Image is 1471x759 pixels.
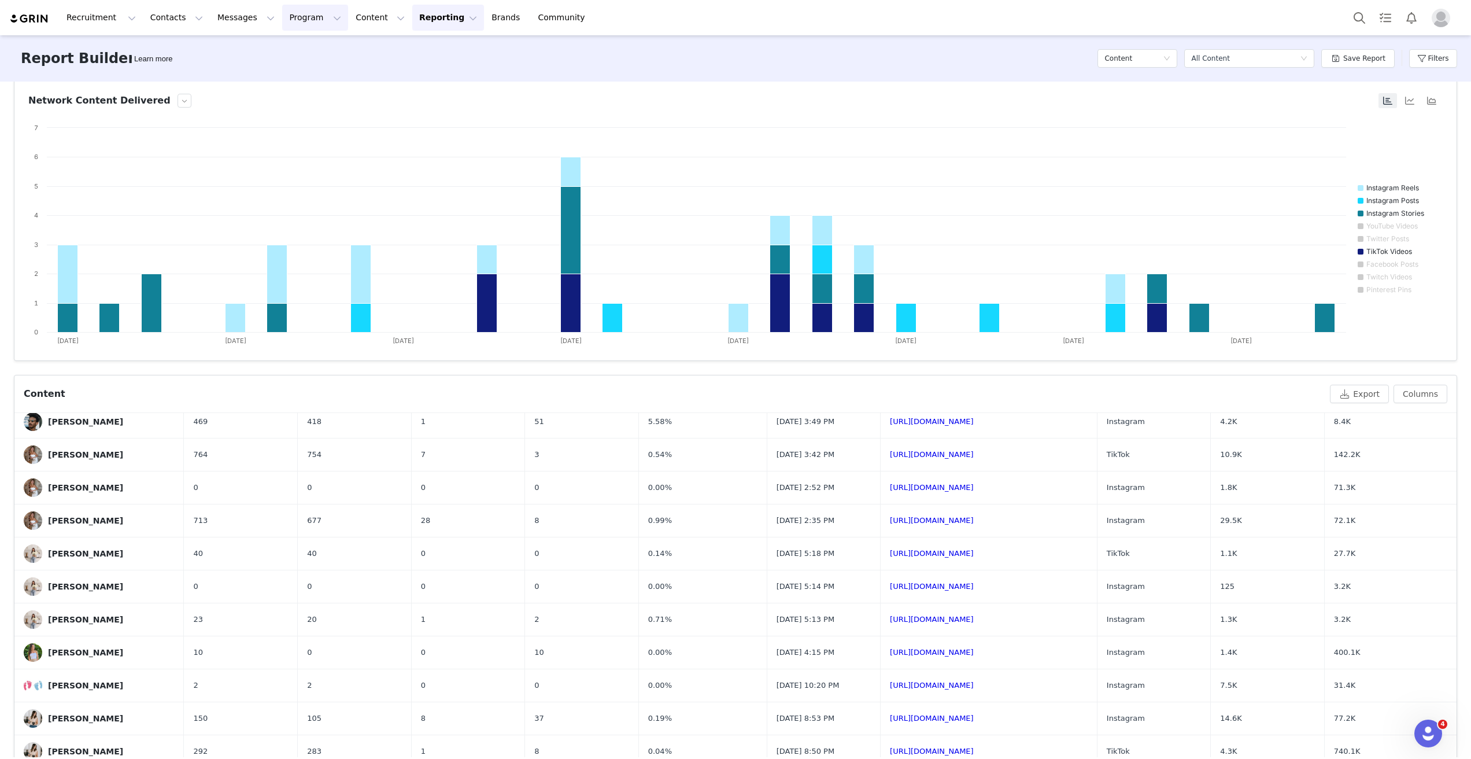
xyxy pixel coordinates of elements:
[1063,337,1084,345] text: [DATE]
[48,549,123,558] div: [PERSON_NAME]
[1334,581,1351,592] span: 3.2K
[48,648,123,657] div: [PERSON_NAME]
[1366,222,1418,230] text: YouTube Videos
[1220,647,1237,658] span: 1.4K
[193,614,203,625] span: 23
[1334,680,1355,691] span: 31.4K
[1330,385,1389,403] button: Export
[1220,515,1241,526] span: 29.5K
[24,610,175,629] a: [PERSON_NAME]
[1107,746,1130,757] span: TikTok
[1334,713,1355,724] span: 77.2K
[421,482,426,493] span: 0
[1366,247,1412,256] text: TikTok Videos
[1366,183,1419,192] text: Instagram Reels
[1107,482,1145,493] span: Instagram
[1414,720,1442,747] iframe: Intercom live chat
[534,713,544,724] span: 37
[24,544,175,563] a: [PERSON_NAME]
[421,614,426,625] span: 1
[48,747,123,756] div: [PERSON_NAME]
[648,614,672,625] span: 0.71%
[210,5,282,31] button: Messages
[24,412,42,431] img: 405d1ed1-408f-4937-9eca-f8794df6640b--s.jpg
[1300,55,1307,63] i: icon: down
[21,48,135,69] h3: Report Builder
[560,337,582,345] text: [DATE]
[24,643,42,662] img: 6ddfa90c-ef9f-4a57-b89a-5a8e24dadfee--s.jpg
[193,746,208,757] span: 292
[24,676,42,695] img: 387934f6-0c90-4653-a673-7d021953e88c.jpg
[1334,515,1355,526] span: 72.1K
[890,714,974,723] a: [URL][DOMAIN_NAME]
[421,416,426,428] span: 1
[1366,234,1409,243] text: Twitter Posts
[34,299,38,307] text: 1
[1220,581,1235,592] span: 125
[48,516,123,525] div: [PERSON_NAME]
[307,713,321,724] span: 105
[890,648,974,657] a: [URL][DOMAIN_NAME]
[421,680,426,691] span: 0
[648,449,672,460] span: 0.54%
[1107,581,1145,592] span: Instagram
[24,445,42,464] img: 7779ad07-9477-4ab9-917c-68084d9002df.jpg
[34,270,38,278] text: 2
[1334,548,1355,559] span: 27.7K
[534,614,539,625] span: 2
[777,515,834,526] span: [DATE] 2:35 PM
[48,615,123,624] div: [PERSON_NAME]
[48,582,123,591] div: [PERSON_NAME]
[48,417,123,426] div: [PERSON_NAME]
[1366,196,1419,205] text: Instagram Posts
[48,681,123,690] div: [PERSON_NAME]
[421,581,426,592] span: 0
[1220,449,1241,460] span: 10.9K
[1334,614,1351,625] span: 3.2K
[1220,416,1237,428] span: 4.2K
[1321,49,1395,68] button: Save Report
[1334,416,1351,428] span: 8.4K
[48,714,123,723] div: [PERSON_NAME]
[193,515,208,526] span: 713
[24,544,42,563] img: 3a643565-da43-47fa-8560-c987ad03c944.jpg
[1366,260,1418,268] text: Facebook Posts
[28,94,171,108] h3: Network Content Delivered
[534,416,544,428] span: 51
[534,515,539,526] span: 8
[1373,5,1398,31] a: Tasks
[193,680,198,691] span: 2
[648,746,672,757] span: 0.04%
[1230,337,1252,345] text: [DATE]
[307,482,312,493] span: 0
[24,387,65,401] div: Content
[1438,720,1447,729] span: 4
[890,747,974,756] a: [URL][DOMAIN_NAME]
[307,515,321,526] span: 677
[48,450,123,459] div: [PERSON_NAME]
[1163,55,1170,63] i: icon: down
[1220,713,1241,724] span: 14.6K
[421,449,426,460] span: 7
[9,13,50,24] img: grin logo
[57,337,79,345] text: [DATE]
[1425,9,1462,27] button: Profile
[777,680,840,691] span: [DATE] 10:20 PM
[1394,385,1447,403] button: Columns
[648,680,672,691] span: 0.00%
[1104,50,1132,67] h5: Content
[534,548,539,559] span: 0
[1334,746,1361,757] span: 740.1K
[648,515,672,526] span: 0.99%
[34,153,38,161] text: 6
[421,713,426,724] span: 8
[24,610,42,629] img: 3a643565-da43-47fa-8560-c987ad03c944.jpg
[777,647,834,658] span: [DATE] 4:15 PM
[24,577,175,596] a: [PERSON_NAME]
[34,182,38,190] text: 5
[34,124,38,132] text: 7
[1347,5,1372,31] button: Search
[895,337,916,345] text: [DATE]
[24,412,175,431] a: [PERSON_NAME]
[485,5,530,31] a: Brands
